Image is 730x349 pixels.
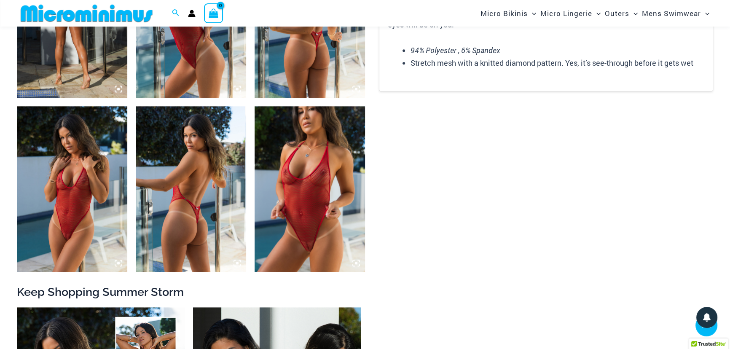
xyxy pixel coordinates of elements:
[605,3,629,24] span: Outers
[629,3,638,24] span: Menu Toggle
[480,3,528,24] span: Micro Bikinis
[136,106,246,272] img: Summer Storm Red 8019 One Piece
[17,4,156,23] img: MM SHOP LOGO FLAT
[17,106,127,272] img: Summer Storm Red 8019 One Piece
[477,1,713,25] nav: Site Navigation
[411,45,500,55] em: 94% Polyester , 6% Spandex
[701,3,709,24] span: Menu Toggle
[411,57,704,70] li: Stretch mesh with a knitted diamond pattern. Yes, it’s see-through before it gets wet
[642,3,701,24] span: Mens Swimwear
[540,3,592,24] span: Micro Lingerie
[255,106,365,272] img: Summer Storm Red 8019 One Piece
[188,10,196,17] a: Account icon link
[204,3,223,23] a: View Shopping Cart, empty
[592,3,601,24] span: Menu Toggle
[478,3,538,24] a: Micro BikinisMenu ToggleMenu Toggle
[528,3,536,24] span: Menu Toggle
[17,285,713,299] h2: Keep Shopping Summer Storm
[603,3,640,24] a: OutersMenu ToggleMenu Toggle
[640,3,711,24] a: Mens SwimwearMenu ToggleMenu Toggle
[538,3,603,24] a: Micro LingerieMenu ToggleMenu Toggle
[172,8,180,19] a: Search icon link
